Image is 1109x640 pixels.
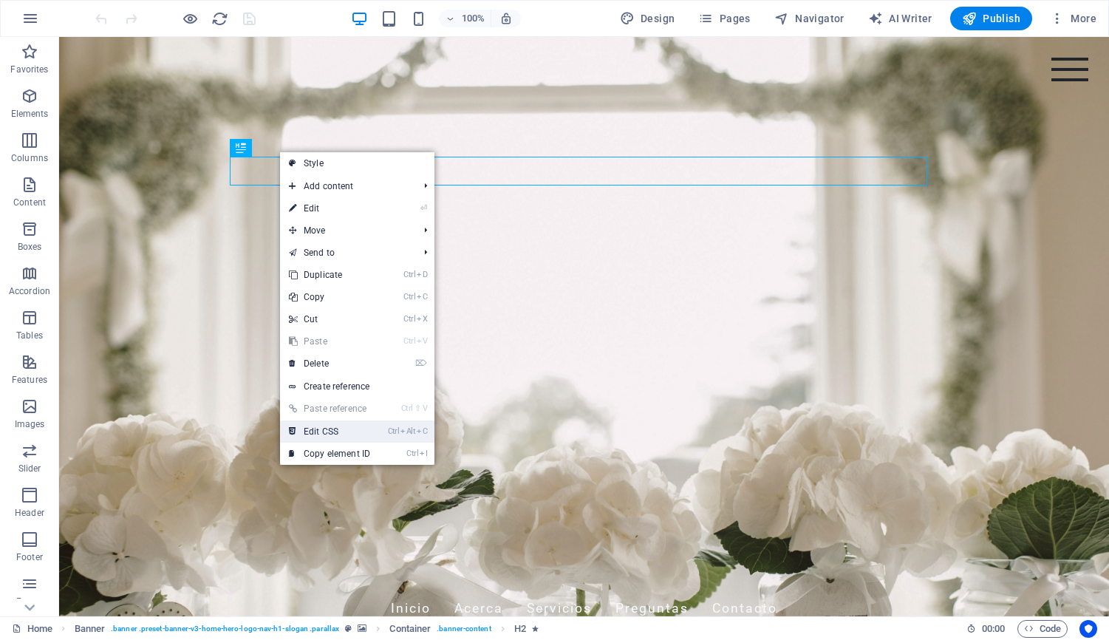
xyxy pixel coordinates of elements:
[403,336,415,346] i: Ctrl
[75,620,106,638] span: Click to select. Double-click to edit
[280,398,379,420] a: Ctrl⇧VPaste reference
[280,375,434,398] a: Create reference
[461,10,485,27] h6: 100%
[401,404,413,413] i: Ctrl
[1044,7,1102,30] button: More
[280,175,412,197] span: Add content
[1017,620,1068,638] button: Code
[280,264,379,286] a: CtrlDDuplicate
[415,358,427,368] i: ⌦
[774,11,844,26] span: Navigator
[16,551,43,563] p: Footer
[1024,620,1061,638] span: Code
[414,404,421,413] i: ⇧
[437,620,491,638] span: . banner-content
[280,197,379,219] a: ⏎Edit
[992,623,994,634] span: :
[950,7,1032,30] button: Publish
[417,426,427,436] i: C
[403,314,415,324] i: Ctrl
[868,11,932,26] span: AI Writer
[417,314,427,324] i: X
[280,443,379,465] a: CtrlICopy element ID
[12,374,47,386] p: Features
[768,7,850,30] button: Navigator
[18,241,42,253] p: Boxes
[358,624,366,633] i: This element contains a background
[966,620,1006,638] h6: Session time
[499,12,513,25] i: On resize automatically adjust zoom level to fit chosen device.
[11,152,48,164] p: Columns
[1079,620,1097,638] button: Usercentrics
[11,108,49,120] p: Elements
[620,11,675,26] span: Design
[982,620,1005,638] span: 00 00
[1050,11,1096,26] span: More
[862,7,938,30] button: AI Writer
[280,330,379,353] a: CtrlVPaste
[280,421,379,443] a: CtrlAltCEdit CSS
[698,11,750,26] span: Pages
[614,7,681,30] button: Design
[514,620,526,638] span: Click to select. Double-click to edit
[389,620,431,638] span: Click to select. Double-click to edit
[403,270,415,279] i: Ctrl
[111,620,339,638] span: . banner .preset-banner-v3-home-hero-logo-nav-h1-slogan .parallax
[280,286,379,308] a: CtrlCCopy
[280,242,412,264] a: Send to
[280,219,412,242] span: Move
[962,11,1020,26] span: Publish
[13,197,46,208] p: Content
[15,507,44,519] p: Header
[15,418,45,430] p: Images
[10,64,48,75] p: Favorites
[439,10,491,27] button: 100%
[16,596,43,607] p: Forms
[9,285,50,297] p: Accordion
[280,308,379,330] a: CtrlXCut
[403,292,415,302] i: Ctrl
[211,10,228,27] button: reload
[211,10,228,27] i: Reload page
[417,336,427,346] i: V
[406,449,418,458] i: Ctrl
[417,292,427,302] i: C
[18,463,41,474] p: Slider
[75,620,539,638] nav: breadcrumb
[388,426,400,436] i: Ctrl
[400,426,415,436] i: Alt
[417,270,427,279] i: D
[16,330,43,341] p: Tables
[280,152,434,174] a: Style
[345,624,352,633] i: This element is a customizable preset
[420,203,427,213] i: ⏎
[532,624,539,633] i: Element contains an animation
[12,620,52,638] a: Click to cancel selection. Double-click to open Pages
[614,7,681,30] div: Design (Ctrl+Alt+Y)
[280,353,379,375] a: ⌦Delete
[692,7,756,30] button: Pages
[181,10,199,27] button: Click here to leave preview mode and continue editing
[420,449,427,458] i: I
[423,404,427,413] i: V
